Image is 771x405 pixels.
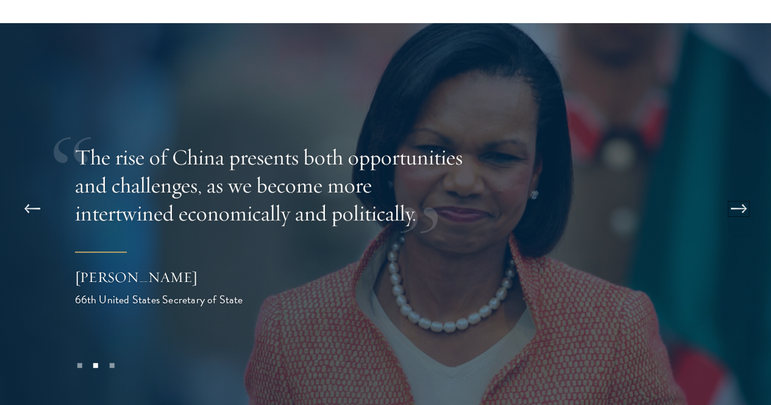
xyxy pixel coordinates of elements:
[88,357,104,373] button: 2 of 3
[75,267,319,287] div: [PERSON_NAME]
[104,357,119,373] button: 3 of 3
[71,357,87,373] button: 1 of 3
[75,143,471,227] p: The rise of China presents both opportunities and challenges, as we become more intertwined econo...
[75,291,319,308] div: 66th United States Secretary of State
